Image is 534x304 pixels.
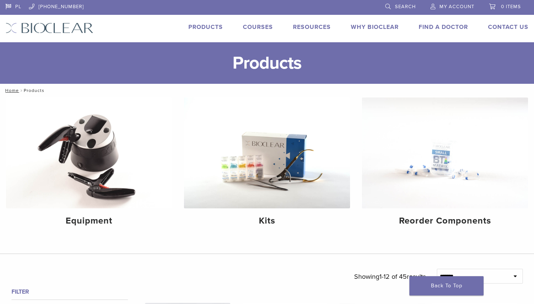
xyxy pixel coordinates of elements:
a: Resources [293,23,331,31]
a: Products [188,23,223,31]
a: Find A Doctor [419,23,468,31]
span: / [19,89,24,92]
img: Bioclear [6,23,93,33]
span: 1-12 of 45 [379,272,407,281]
a: Kits [184,98,350,232]
img: Kits [184,98,350,208]
a: Courses [243,23,273,31]
img: Reorder Components [362,98,528,208]
a: Home [3,88,19,93]
a: Why Bioclear [351,23,399,31]
a: Reorder Components [362,98,528,232]
img: Equipment [6,98,172,208]
h4: Filter [11,287,128,296]
h4: Kits [190,214,344,228]
a: Contact Us [488,23,528,31]
h4: Reorder Components [368,214,522,228]
p: Showing results [354,269,426,284]
span: My Account [439,4,474,10]
h4: Equipment [12,214,166,228]
a: Back To Top [409,276,484,295]
a: Equipment [6,98,172,232]
span: 0 items [501,4,521,10]
span: Search [395,4,416,10]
